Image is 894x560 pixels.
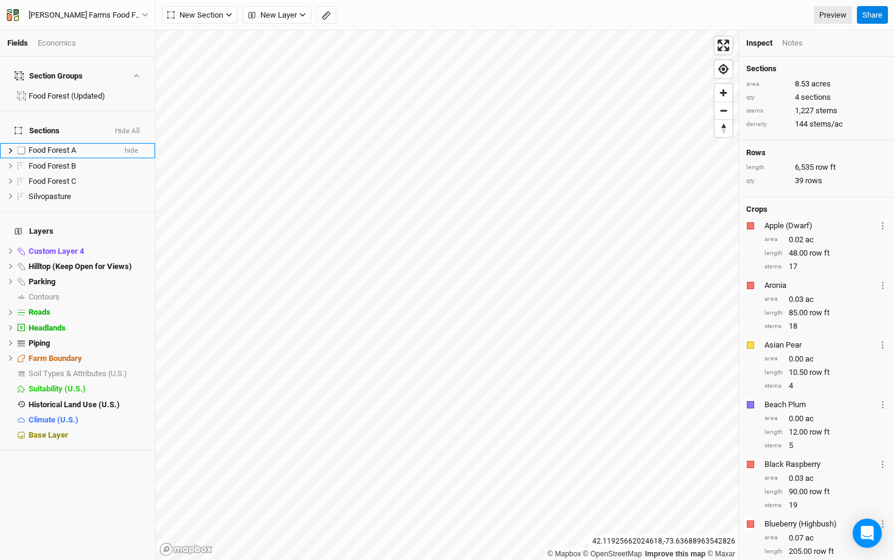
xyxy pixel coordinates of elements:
[29,192,71,201] span: Silvopasture
[764,399,876,410] div: Beach Plum
[764,368,783,377] div: length
[805,234,814,245] span: ac
[29,307,148,317] div: Roads
[746,64,887,74] h4: Sections
[715,102,732,119] button: Zoom out
[746,175,887,186] div: 39
[879,457,887,471] button: Crop Usage
[764,340,876,351] div: Asian Pear
[746,105,887,116] div: 1,227
[764,519,876,530] div: Blueberry (Highbush)
[879,517,887,531] button: Crop Usage
[805,175,822,186] span: rows
[764,322,783,331] div: stems
[29,369,127,378] span: Soil Types & Attributes (U.S.)
[29,247,84,256] span: Custom Layer 4
[29,307,50,317] span: Roads
[814,546,834,557] span: row ft
[547,550,581,558] a: Mapbox
[764,234,887,245] div: 0.02
[764,414,783,423] div: area
[764,248,887,259] div: 48.00
[29,400,120,409] span: Historical Land Use (U.S.)
[801,92,831,103] span: sections
[764,459,876,470] div: Black Raspberry
[764,413,887,424] div: 0.00
[764,249,783,258] div: length
[29,384,86,393] span: Suitability (U.S.)
[816,162,836,173] span: row ft
[162,6,238,24] button: New Section
[746,162,887,173] div: 6,535
[764,354,783,363] div: area
[29,292,60,301] span: Contours
[746,148,887,158] h4: Rows
[764,428,783,437] div: length
[809,486,830,497] span: row ft
[715,119,732,137] button: Reset bearing to north
[764,486,887,497] div: 90.00
[29,354,148,363] div: Farm Boundary
[38,38,76,49] div: Economics
[764,533,783,542] div: area
[746,93,789,102] div: qty
[29,262,148,271] div: Hilltop (Keep Open for Views)
[857,6,888,24] button: Share
[764,380,887,391] div: 4
[15,126,60,136] span: Sections
[746,80,789,89] div: area
[29,145,115,155] div: Food Forest A
[29,177,148,186] div: Food Forest C
[715,120,732,137] span: Reset bearing to north
[746,163,789,172] div: length
[809,367,830,378] span: row ft
[805,413,814,424] span: ac
[764,473,887,484] div: 0.03
[583,550,642,558] a: OpenStreetMap
[29,192,148,201] div: Silvopasture
[29,247,148,256] div: Custom Layer 4
[746,120,789,129] div: density
[167,9,223,21] span: New Section
[816,105,837,116] span: stems
[746,38,772,49] div: Inspect
[764,440,887,451] div: 5
[6,9,149,22] button: [PERSON_NAME] Farms Food Forest and Silvopasture - ACTIVE
[879,278,887,292] button: Crop Usage
[764,427,887,438] div: 12.00
[809,248,830,259] span: row ft
[879,397,887,411] button: Crop Usage
[764,533,887,544] div: 0.07
[764,546,887,557] div: 205.00
[29,384,148,394] div: Suitability (U.S.)
[29,9,142,21] div: [PERSON_NAME] Farms Food Forest and Silvopasture - ACTIVE
[764,235,783,244] div: area
[764,280,876,291] div: Aronia
[589,535,738,548] div: 42.11925662024618 , -73.63688963542826
[125,143,138,158] span: hide
[764,547,783,556] div: length
[29,292,148,302] div: Contours
[29,277,55,286] span: Parking
[805,354,814,365] span: ac
[764,262,783,271] div: stems
[15,71,83,81] div: Section Groups
[764,294,887,305] div: 0.03
[243,6,311,24] button: New Layer
[29,277,148,287] div: Parking
[7,219,148,243] h4: Layers
[764,261,887,272] div: 17
[29,9,142,21] div: Wally Farms Food Forest and Silvopasture - ACTIVE
[879,338,887,352] button: Crop Usage
[715,84,732,102] button: Zoom in
[29,415,78,424] span: Climate (U.S.)
[764,321,887,332] div: 18
[645,550,705,558] a: Improve this map
[809,119,843,130] span: stems/ac
[29,369,148,379] div: Soil Types & Attributes (U.S.)
[764,488,783,497] div: length
[805,294,814,305] span: ac
[29,177,76,186] span: Food Forest C
[764,441,783,450] div: stems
